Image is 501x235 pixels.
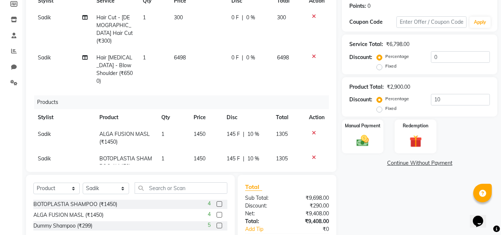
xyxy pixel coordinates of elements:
div: BOTOPLASTIA SHAMPOO (₹1450) [33,200,117,208]
span: 1450 [194,155,205,162]
a: Add Tip [240,225,295,233]
span: 0 % [246,54,255,62]
span: 4 [208,200,211,208]
span: 300 [277,14,286,21]
span: Sadik [38,14,51,21]
span: 1 [161,155,164,162]
div: ₹0 [295,225,335,233]
th: Disc [222,109,271,126]
th: Qty [157,109,189,126]
div: ₹290.00 [287,202,334,210]
th: Stylist [33,109,95,126]
div: Product Total: [349,83,384,91]
span: 0 % [246,14,255,22]
span: 1305 [276,155,288,162]
span: | [243,130,244,138]
div: 0 [367,2,370,10]
span: Sadik [38,131,51,137]
label: Fixed [385,63,396,69]
label: Redemption [403,123,428,129]
span: 300 [174,14,183,21]
span: 6498 [174,54,186,61]
div: ₹9,698.00 [287,194,334,202]
th: Product [95,109,157,126]
span: 1 [143,54,146,61]
span: 1450 [194,131,205,137]
span: Hair Cut - [DEMOGRAPHIC_DATA] Hair Cut (₹300) [96,14,133,44]
span: Sadik [38,54,51,61]
th: Price [189,109,222,126]
span: 0 F [231,54,239,62]
div: Discount: [349,53,372,61]
span: | [243,155,244,163]
span: ALGA FUSION MASL (₹1450) [99,131,150,145]
span: | [242,54,243,62]
input: Search or Scan [135,182,227,194]
div: Coupon Code [349,18,396,26]
div: Total: [240,218,287,225]
th: Action [304,109,329,126]
label: Fixed [385,105,396,112]
div: ₹9,408.00 [287,210,334,218]
th: Total [271,109,304,126]
div: Sub Total: [240,194,287,202]
span: 10 % [247,155,259,163]
span: Sadik [38,155,51,162]
div: Service Total: [349,40,383,48]
div: Points: [349,2,366,10]
span: 10 % [247,130,259,138]
div: ALGA FUSION MASL (₹1450) [33,211,103,219]
div: Discount: [349,96,372,104]
span: BOTOPLASTIA SHAMPOO (₹1450) [99,155,152,170]
span: 4 [208,210,211,218]
span: 1305 [276,131,288,137]
iframe: chat widget [470,205,494,228]
div: Dummy Shampoo (₹299) [33,222,92,230]
span: Hair [MEDICAL_DATA] - Blow Shoulder (₹6500) [96,54,133,84]
div: ₹2,900.00 [387,83,410,91]
label: Manual Payment [345,123,380,129]
span: 5 [208,221,211,229]
div: Products [34,95,334,109]
span: | [242,14,243,22]
span: 1 [161,131,164,137]
img: _gift.svg [406,134,426,149]
div: Net: [240,210,287,218]
span: 0 F [231,14,239,22]
img: _cash.svg [353,134,373,148]
span: 145 F [227,155,240,163]
label: Percentage [385,53,409,60]
input: Enter Offer / Coupon Code [396,16,467,28]
span: Total [245,183,262,191]
div: ₹9,408.00 [287,218,334,225]
a: Continue Without Payment [343,159,496,167]
div: ₹6,798.00 [386,40,409,48]
button: Apply [469,17,491,28]
span: 6498 [277,54,289,61]
div: Discount: [240,202,287,210]
label: Percentage [385,95,409,102]
span: 1 [143,14,146,21]
span: 145 F [227,130,240,138]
